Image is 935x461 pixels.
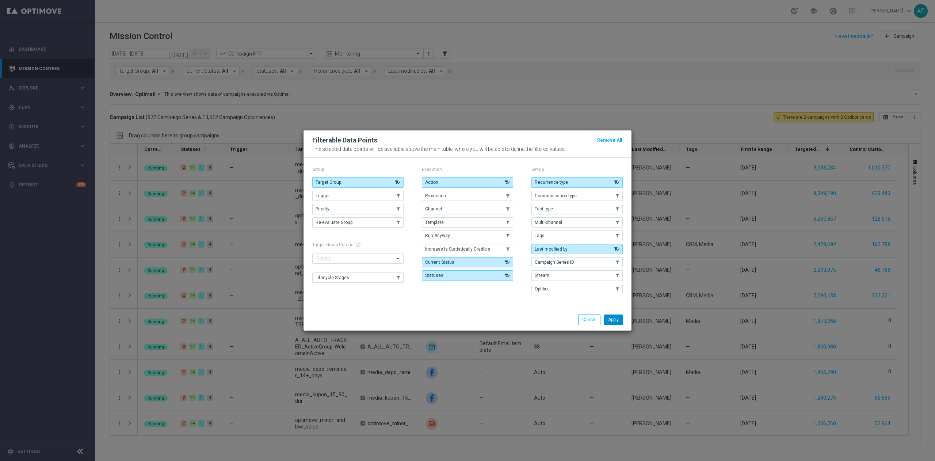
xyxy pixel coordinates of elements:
span: Trigger [316,193,330,198]
button: Current Status [422,257,513,267]
button: Trigger [312,191,404,201]
button: Recurrence type [531,177,623,187]
p: The selected data points will be available above the main table, where you will be able to define... [312,146,623,152]
span: Target Group [316,180,341,185]
span: Recurrence type [535,180,568,185]
span: Re-evaluate Group [316,220,352,225]
span: Channel [425,206,442,212]
button: Last modified by [531,244,623,254]
span: Communication type [535,193,577,198]
button: Campaign Series ID [531,257,623,267]
button: Run Anyway [422,230,513,241]
button: Multi-channel [531,217,623,228]
button: Remove All [596,136,623,144]
button: Priority [312,204,404,214]
span: Lifecycle Stages [316,275,349,280]
span: Statuses [425,273,443,278]
button: Target Group [312,177,404,187]
span: Increase Is Statistically Credible [425,247,490,252]
span: Promotion [425,193,446,198]
span: Last modified by [535,247,568,252]
span: Current Status [425,260,454,265]
h2: Filterable Data Points [312,136,377,145]
span: Stream [535,273,549,278]
p: Set-up [531,167,623,172]
button: Re-evaluate Group [312,217,404,228]
button: Increase Is Statistically Credible [422,244,513,254]
button: Test type [531,204,623,214]
p: Execution [422,167,513,172]
button: Optibot [531,284,623,294]
span: Priority [316,206,329,212]
button: Stream [531,270,623,281]
button: Statuses [422,270,513,281]
span: Action [425,180,438,185]
span: Run Anyway [425,233,450,238]
button: Tags [531,230,623,241]
button: Action [422,177,513,187]
button: Channel [422,204,513,214]
button: Communication type [531,191,623,201]
button: Cancel [578,315,600,325]
button: Promotion [422,191,513,201]
button: Template [422,217,513,228]
span: help_outline [356,242,361,247]
span: Optibot [535,286,549,292]
h1: Target Group Criteria [312,242,404,247]
span: Multi-channel [535,220,562,225]
span: Test type [535,206,553,212]
button: Apply [604,315,623,325]
button: Lifecycle Stages [312,273,404,283]
span: Template [425,220,444,225]
span: Campaign Series ID [535,260,574,265]
p: Group [312,167,404,172]
span: Tags [535,233,545,238]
